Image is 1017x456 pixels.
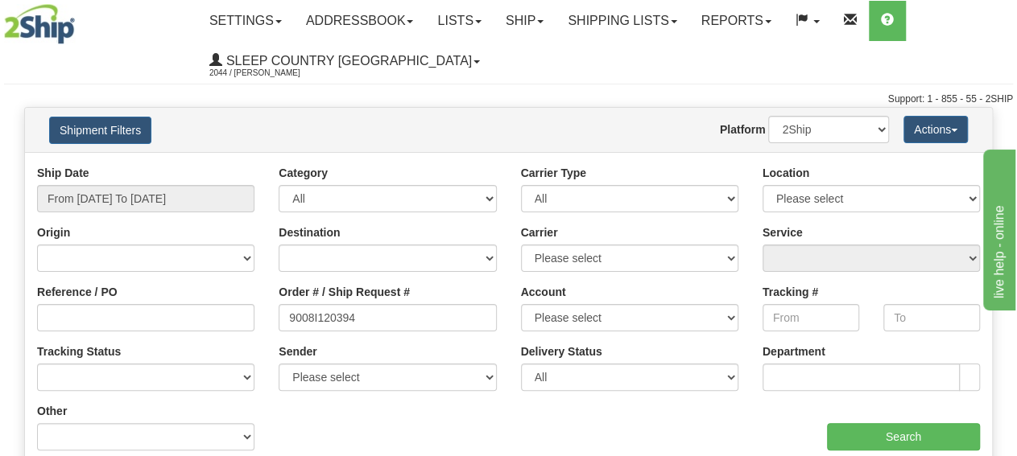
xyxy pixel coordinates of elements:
label: Tracking Status [37,343,121,359]
label: Service [763,224,803,240]
label: Ship Date [37,165,89,181]
label: Department [763,343,825,359]
label: Carrier Type [521,165,586,181]
div: Support: 1 - 855 - 55 - 2SHIP [4,92,1013,106]
img: logo2044.jpg [4,4,75,44]
label: Carrier [521,224,558,240]
iframe: chat widget [980,146,1015,310]
label: Tracking # [763,284,818,300]
a: Sleep Country [GEOGRAPHIC_DATA] 2044 / [PERSON_NAME] [197,41,492,81]
input: From [763,304,859,331]
label: Origin [37,224,70,240]
label: Order # / Ship Request # [279,284,410,300]
button: Shipment Filters [49,117,151,144]
a: Lists [425,1,493,41]
span: 2044 / [PERSON_NAME] [209,65,330,81]
label: Account [521,284,566,300]
label: Category [279,165,328,181]
a: Reports [689,1,783,41]
a: Ship [494,1,556,41]
input: To [883,304,980,331]
label: Reference / PO [37,284,118,300]
label: Location [763,165,809,181]
label: Delivery Status [521,343,602,359]
a: Shipping lists [556,1,688,41]
button: Actions [903,116,968,143]
a: Settings [197,1,294,41]
span: Sleep Country [GEOGRAPHIC_DATA] [222,54,472,68]
input: Search [827,423,980,450]
div: live help - online [12,10,149,29]
label: Platform [720,121,766,138]
label: Other [37,403,67,419]
label: Sender [279,343,316,359]
label: Destination [279,224,340,240]
a: Addressbook [294,1,426,41]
